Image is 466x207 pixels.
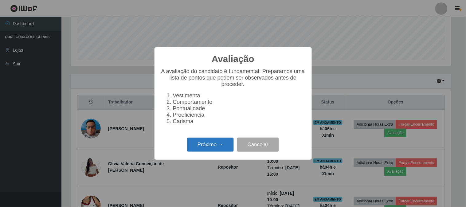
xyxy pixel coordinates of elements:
h2: Avaliação [212,53,254,64]
li: Carisma [173,118,306,125]
li: Vestimenta [173,92,306,99]
li: Proeficiência [173,112,306,118]
li: Comportamento [173,99,306,105]
p: A avaliação do candidato é fundamental. Preparamos uma lista de pontos que podem ser observados a... [161,68,306,88]
button: Cancelar [237,138,279,152]
button: Próximo → [187,138,234,152]
li: Pontualidade [173,105,306,112]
